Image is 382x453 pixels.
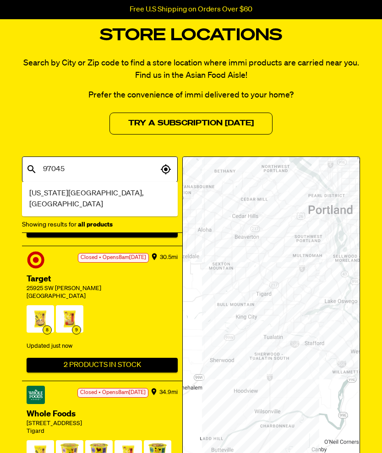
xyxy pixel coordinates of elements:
[159,386,178,399] div: 34.9 mi
[109,113,273,135] a: Try a Subscription [DATE]
[27,339,178,354] div: Updated just now
[27,358,178,372] button: 2 Products In Stock
[29,188,170,210] span: [US_STATE][GEOGRAPHIC_DATA], [GEOGRAPHIC_DATA]
[22,89,360,102] p: Prefer the convenience of immi delivered to your home?
[27,420,178,428] div: [STREET_ADDRESS]
[27,428,178,436] div: Tigard
[41,161,158,178] input: Search city or postal code
[130,5,252,14] p: Free U.S Shipping on Orders Over $60
[78,221,113,228] strong: all products
[22,219,178,230] div: Showing results for
[27,274,178,285] div: Target
[27,293,178,301] div: [GEOGRAPHIC_DATA]
[22,26,360,46] h1: Store Locations
[77,388,148,398] div: Closed • Opens 8am [DATE]
[27,409,178,420] div: Whole Foods
[160,251,178,264] div: 30.5 mi
[78,253,149,263] div: Closed • Opens 8am [DATE]
[22,57,360,82] p: Search by City or Zip code to find a store location where immi products are carried near you. Fin...
[27,285,178,293] div: 25925 SW [PERSON_NAME]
